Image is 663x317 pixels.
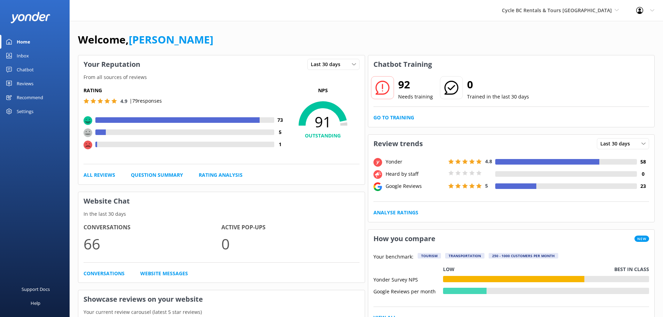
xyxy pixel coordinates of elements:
h4: Conversations [84,223,221,232]
div: Inbox [17,49,29,63]
h4: Active Pop-ups [221,223,359,232]
p: | 79 responses [129,97,162,105]
p: Your current review carousel (latest 5 star reviews) [78,308,365,316]
span: Cycle BC Rentals & Tours [GEOGRAPHIC_DATA] [502,7,612,14]
p: Trained in the last 30 days [467,93,529,101]
div: Google Reviews per month [373,288,443,294]
p: Needs training [398,93,433,101]
p: 66 [84,232,221,255]
p: Your benchmark: [373,253,413,261]
div: 250 - 1000 customers per month [489,253,558,259]
a: Conversations [84,270,125,277]
p: Best in class [614,266,649,273]
h4: 23 [637,182,649,190]
h2: 92 [398,76,433,93]
span: Last 30 days [311,61,345,68]
a: Question Summary [131,171,183,179]
span: 91 [286,113,360,130]
span: New [634,236,649,242]
a: Website Messages [140,270,188,277]
h2: 0 [467,76,529,93]
h4: 1 [274,141,286,148]
div: Transportation [445,253,484,259]
span: 5 [485,182,488,189]
h3: How you compare [368,230,441,248]
h4: 0 [637,170,649,178]
div: Help [31,296,40,310]
h4: OUTSTANDING [286,132,360,140]
span: 4.9 [120,98,127,104]
p: 0 [221,232,359,255]
p: NPS [286,87,360,94]
h4: 73 [274,116,286,124]
span: Last 30 days [600,140,634,148]
a: Go to Training [373,114,414,121]
p: Low [443,266,455,273]
h3: Website Chat [78,192,365,210]
a: Rating Analysis [199,171,243,179]
div: Chatbot [17,63,34,77]
h1: Welcome, [78,31,213,48]
a: All Reviews [84,171,115,179]
h3: Your Reputation [78,55,145,73]
span: 4.8 [485,158,492,165]
div: Tourism [418,253,441,259]
p: From all sources of reviews [78,73,365,81]
h5: Rating [84,87,286,94]
p: In the last 30 days [78,210,365,218]
a: [PERSON_NAME] [129,32,213,47]
img: yonder-white-logo.png [10,12,50,23]
div: Heard by staff [384,170,447,178]
div: Recommend [17,90,43,104]
a: Analyse Ratings [373,209,418,216]
h3: Chatbot Training [368,55,437,73]
h4: 58 [637,158,649,166]
h3: Review trends [368,135,428,153]
h3: Showcase reviews on your website [78,290,365,308]
div: Google Reviews [384,182,447,190]
div: Support Docs [22,282,50,296]
div: Reviews [17,77,33,90]
h4: 5 [274,128,286,136]
div: Yonder [384,158,447,166]
div: Settings [17,104,33,118]
div: Yonder Survey NPS [373,276,443,282]
div: Home [17,35,30,49]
